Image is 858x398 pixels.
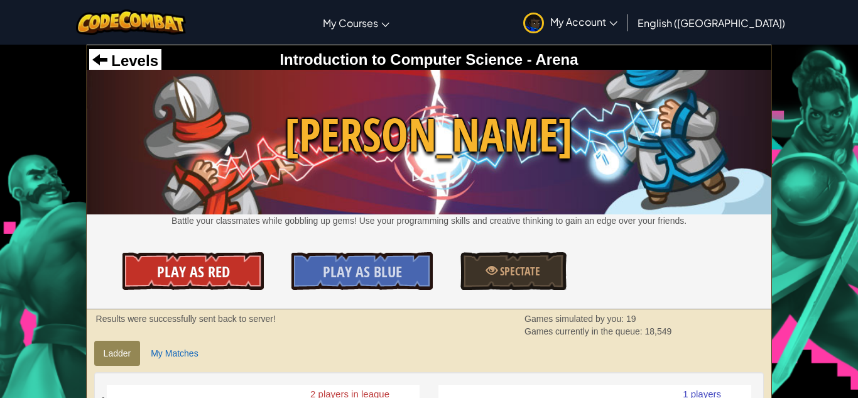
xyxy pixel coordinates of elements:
span: Games simulated by you: [524,314,626,324]
span: My Account [550,15,617,28]
img: Wakka Maul [87,70,772,214]
p: Battle your classmates while gobbling up gems! Use your programming skills and creative thinking ... [87,214,772,227]
span: 19 [626,314,636,324]
span: Introduction to Computer Science [280,51,523,68]
span: Play As Blue [323,262,402,282]
a: Ladder [94,341,141,366]
img: CodeCombat logo [76,9,186,35]
span: English ([GEOGRAPHIC_DATA]) [638,16,785,30]
span: Play As Red [157,262,230,282]
img: avatar [523,13,544,33]
span: 18,549 [645,326,672,336]
a: My Matches [141,341,207,366]
span: Games currently in the queue: [524,326,644,336]
a: My Account [517,3,624,42]
a: My Courses [317,6,396,40]
strong: Results were successfully sent back to server! [96,314,276,324]
span: Spectate [497,263,540,279]
a: English ([GEOGRAPHIC_DATA]) [631,6,791,40]
span: My Courses [323,16,378,30]
a: Spectate [460,252,566,290]
a: Levels [92,52,158,69]
span: [PERSON_NAME] [87,102,772,167]
span: - Arena [523,51,578,68]
span: Levels [107,52,158,69]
